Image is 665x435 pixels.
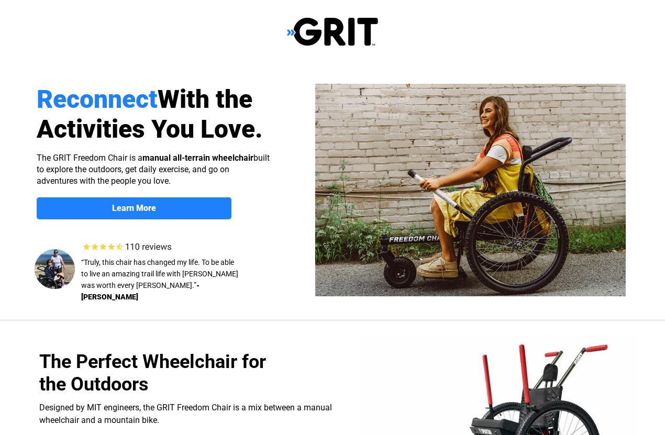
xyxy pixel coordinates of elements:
span: Activities You Love. [37,114,263,144]
span: With the [158,84,252,114]
span: “Truly, this chair has changed my life. To be able to live an amazing trail life with [PERSON_NAM... [81,258,238,289]
span: The Perfect Wheelchair for the Outdoors [39,351,266,395]
a: Learn More [37,197,231,219]
strong: Learn More [112,203,156,213]
strong: manual all-terrain wheelchair [142,153,253,163]
span: Designed by MIT engineers, the GRIT Freedom Chair is a mix between a manual wheelchair and a moun... [39,403,332,425]
span: Reconnect [37,84,158,114]
span: The GRIT Freedom Chair is a built to explore the outdoors, get daily exercise, and go on adventur... [37,153,270,186]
